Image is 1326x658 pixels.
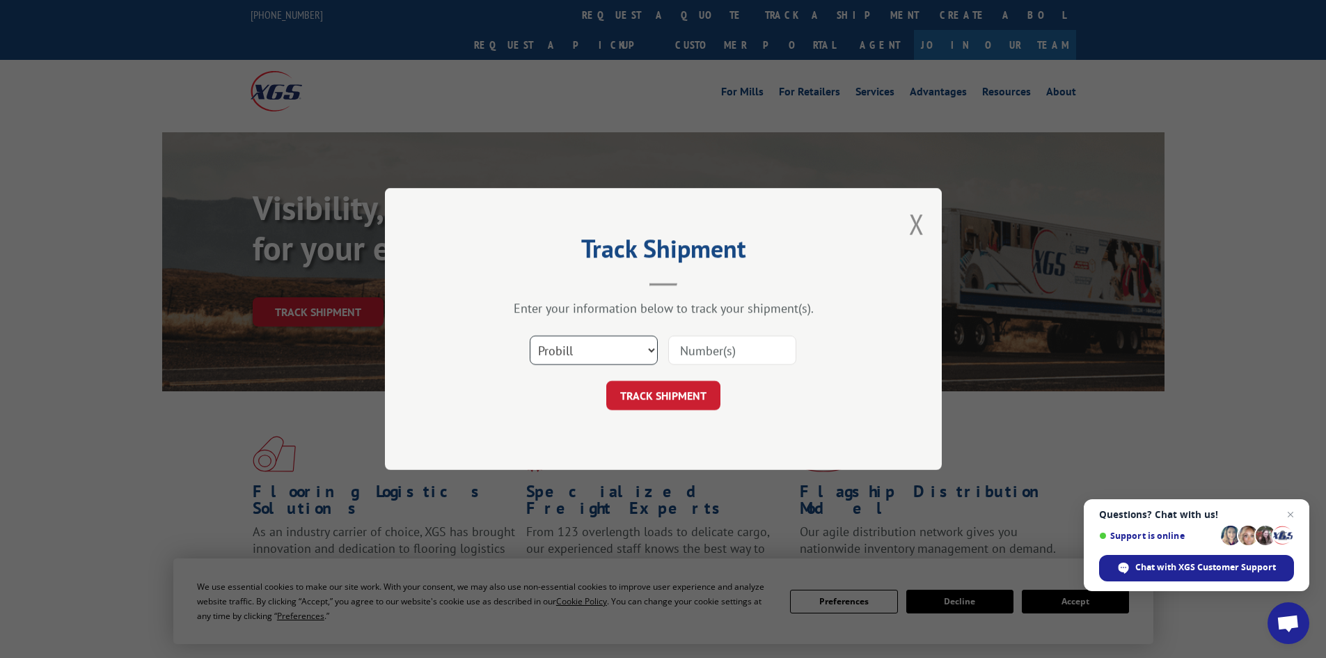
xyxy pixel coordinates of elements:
[1135,561,1276,574] span: Chat with XGS Customer Support
[1099,509,1294,520] span: Questions? Chat with us!
[1099,555,1294,581] div: Chat with XGS Customer Support
[1282,506,1299,523] span: Close chat
[455,239,872,265] h2: Track Shipment
[606,381,720,410] button: TRACK SHIPMENT
[455,300,872,316] div: Enter your information below to track your shipment(s).
[668,336,796,365] input: Number(s)
[1268,602,1309,644] div: Open chat
[909,205,924,242] button: Close modal
[1099,531,1216,541] span: Support is online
